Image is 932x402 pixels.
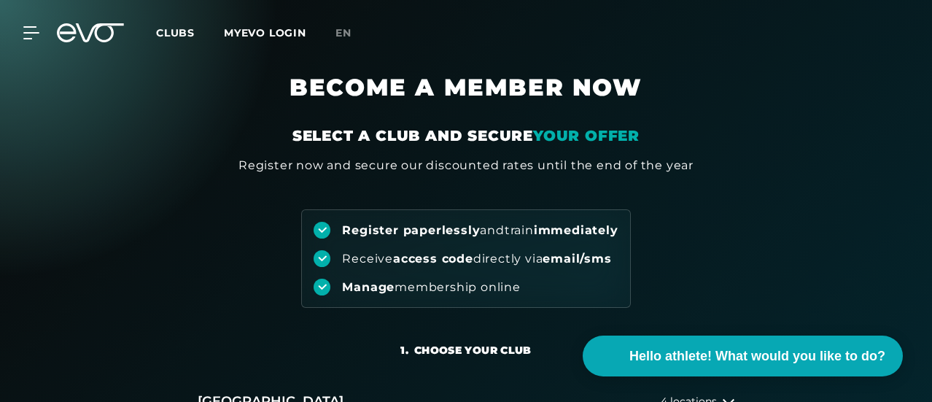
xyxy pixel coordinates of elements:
[533,127,640,144] font: YOUR OFFER
[292,127,533,144] font: SELECT A CLUB AND SECURE
[342,280,395,294] font: Manage
[156,26,224,39] a: Clubs
[335,26,352,39] font: en
[543,252,611,266] font: email/sms
[224,26,306,39] a: MYEVO LOGIN
[400,344,408,357] font: 1.
[395,280,521,294] font: membership online
[505,223,534,237] font: train
[473,252,543,266] font: directly via
[480,223,504,237] font: and
[583,336,903,376] button: Hello athlete! What would you like to do?
[342,223,480,237] font: Register paperlessly
[414,344,532,357] font: Choose your club
[238,158,694,172] font: Register now and secure our discounted rates until the end of the year
[342,252,393,266] font: Receive
[534,223,618,237] font: immediately
[290,73,642,101] font: BECOME A MEMBER NOW
[629,349,885,363] font: Hello athlete! What would you like to do?
[156,26,195,39] font: Clubs
[335,25,369,42] a: en
[393,252,473,266] font: access code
